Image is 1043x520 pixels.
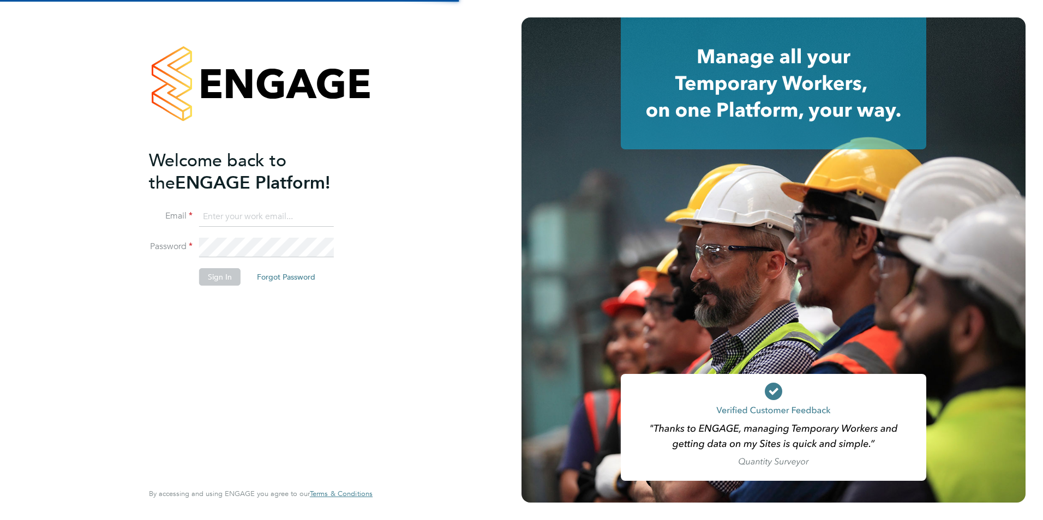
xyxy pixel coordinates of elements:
a: Terms & Conditions [310,489,373,498]
span: Welcome back to the [149,150,286,194]
label: Password [149,241,193,252]
button: Forgot Password [248,268,324,286]
span: Terms & Conditions [310,489,373,498]
label: Email [149,210,193,222]
h2: ENGAGE Platform! [149,149,362,194]
input: Enter your work email... [199,207,334,227]
span: By accessing and using ENGAGE you agree to our [149,489,373,498]
button: Sign In [199,268,241,286]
